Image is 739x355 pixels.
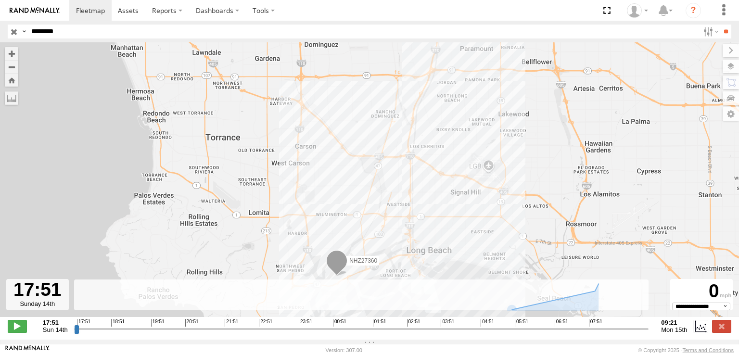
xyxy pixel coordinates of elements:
a: Terms and Conditions [683,347,734,353]
span: 17:51 [77,319,90,327]
img: rand-logo.svg [10,7,60,14]
span: 19:51 [151,319,165,327]
span: 04:51 [481,319,494,327]
span: Mon 15th Sep 2025 [661,326,687,333]
span: 07:51 [589,319,602,327]
i: ? [686,3,701,18]
button: Zoom in [5,47,18,60]
span: 03:51 [441,319,454,327]
span: 21:51 [225,319,238,327]
label: Close [712,320,731,332]
span: NHZ27360 [349,257,377,264]
label: Map Settings [723,107,739,121]
span: 06:51 [555,319,568,327]
span: 02:51 [407,319,420,327]
span: 22:51 [259,319,272,327]
label: Play/Stop [8,320,27,332]
a: Visit our Website [5,345,50,355]
span: Sun 14th Sep 2025 [43,326,68,333]
button: Zoom Home [5,74,18,87]
span: 05:51 [515,319,528,327]
label: Measure [5,91,18,105]
strong: 17:51 [43,319,68,326]
strong: 09:21 [661,319,687,326]
div: 0 [672,280,731,302]
button: Zoom out [5,60,18,74]
div: © Copyright 2025 - [638,347,734,353]
div: Zulema McIntosch [624,3,651,18]
span: 23:51 [299,319,312,327]
span: 00:51 [333,319,346,327]
div: Version: 307.00 [326,347,362,353]
label: Search Query [20,25,28,38]
span: 18:51 [111,319,125,327]
label: Search Filter Options [700,25,720,38]
span: 01:51 [373,319,386,327]
span: 20:51 [185,319,199,327]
